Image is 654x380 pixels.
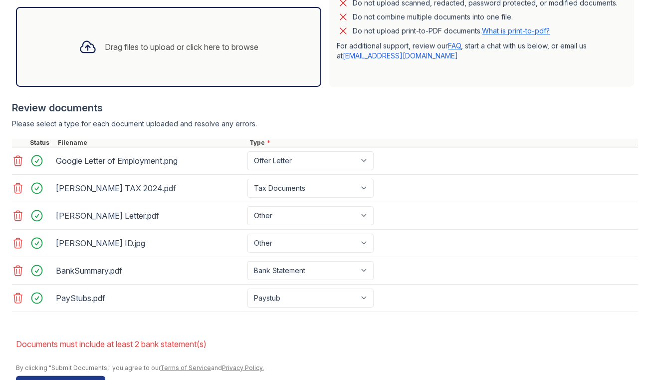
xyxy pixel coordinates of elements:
div: Review documents [12,101,638,115]
a: FAQ [448,41,461,50]
div: PayStubs.pdf [56,290,243,306]
div: [PERSON_NAME] ID.jpg [56,235,243,251]
div: Drag files to upload or click here to browse [105,41,258,53]
div: Filename [56,139,247,147]
a: Privacy Policy. [222,364,264,372]
div: Do not combine multiple documents into one file. [353,11,513,23]
p: Do not upload print-to-PDF documents. [353,26,550,36]
div: Status [28,139,56,147]
li: Documents must include at least 2 bank statement(s) [16,334,638,354]
div: By clicking "Submit Documents," you agree to our and [16,364,638,372]
a: [EMAIL_ADDRESS][DOMAIN_NAME] [343,51,458,60]
div: BankSummary.pdf [56,263,243,279]
div: [PERSON_NAME] Letter.pdf [56,208,243,224]
a: Terms of Service [160,364,211,372]
div: [PERSON_NAME] TAX 2024.pdf [56,180,243,196]
div: Type [247,139,638,147]
p: For additional support, review our , start a chat with us below, or email us at [337,41,627,61]
a: What is print-to-pdf? [482,26,550,35]
div: Please select a type for each document uploaded and resolve any errors. [12,119,638,129]
div: Google Letter of Employment.png [56,153,243,169]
